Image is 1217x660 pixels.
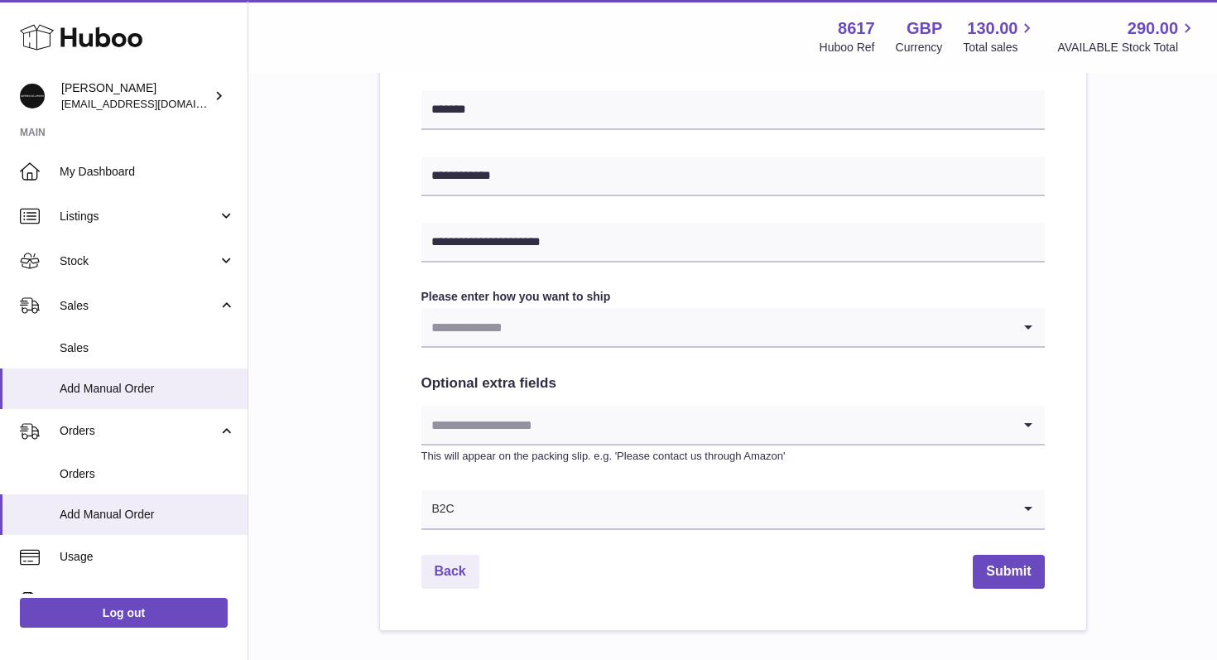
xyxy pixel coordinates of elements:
span: Add Manual Order [60,507,235,523]
a: 290.00 AVAILABLE Stock Total [1057,17,1197,55]
div: [PERSON_NAME] [61,80,210,112]
input: Search for option [421,406,1012,444]
span: AVAILABLE Stock Total [1057,40,1197,55]
a: 130.00 Total sales [963,17,1037,55]
label: Please enter how you want to ship [421,289,1045,305]
span: Add Manual Order [60,381,235,397]
div: Currency [896,40,943,55]
span: B2C [421,490,455,528]
span: Orders [60,423,218,439]
span: Sales [60,298,218,314]
input: Search for option [421,308,1012,346]
span: 130.00 [967,17,1017,40]
div: Search for option [421,490,1045,530]
span: My Dashboard [60,164,235,180]
img: hello@alfredco.com [20,84,45,108]
div: Huboo Ref [820,40,875,55]
span: Orders [60,466,235,482]
strong: GBP [907,17,942,40]
h2: Optional extra fields [421,374,1045,393]
a: Log out [20,598,228,628]
span: Sales [60,340,235,356]
p: This will appear on the packing slip. e.g. 'Please contact us through Amazon' [421,449,1045,464]
div: Search for option [421,406,1045,446]
a: Back [421,555,479,589]
span: Listings [60,209,218,224]
span: 290.00 [1128,17,1178,40]
span: Total sales [963,40,1037,55]
button: Submit [973,555,1044,589]
span: Usage [60,549,235,565]
span: Stock [60,253,218,269]
input: Search for option [455,490,1012,528]
span: [EMAIL_ADDRESS][DOMAIN_NAME] [61,97,243,110]
div: Search for option [421,308,1045,348]
strong: 8617 [838,17,875,40]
